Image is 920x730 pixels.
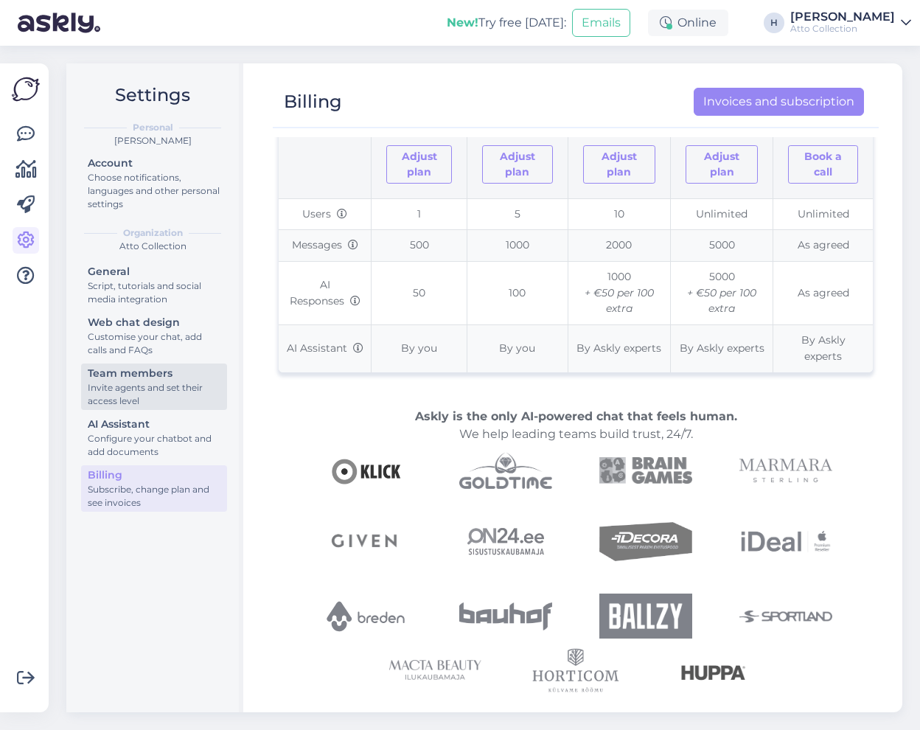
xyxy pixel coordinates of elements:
[669,644,762,696] img: Huppa
[88,381,220,408] div: Invite agents and set their access level
[739,594,832,639] img: Sportland
[279,230,372,262] td: Messages
[319,495,412,588] img: Given
[88,264,220,279] div: General
[81,414,227,461] a: AI AssistantConfigure your chatbot and add documents
[599,495,692,588] img: Decora
[279,408,873,443] div: We help leading teams build trust, 24/7.
[648,10,728,36] div: Online
[773,262,873,325] td: As agreed
[583,145,655,184] a: Adjust plan
[568,198,670,230] td: 10
[81,364,227,410] a: Team membersInvite agents and set their access level
[459,495,552,588] img: On24
[790,11,895,23] div: [PERSON_NAME]
[790,23,895,35] div: Atto Collection
[773,230,873,262] td: As agreed
[694,88,864,116] a: Invoices and subscription
[386,145,451,184] a: Adjust plan
[88,330,220,357] div: Customise your chat, add calls and FAQs
[78,81,227,109] h2: Settings
[81,313,227,359] a: Web chat designCustomise your chat, add calls and FAQs
[467,262,568,325] td: 100
[467,198,568,230] td: 5
[670,262,773,325] td: 5000
[467,230,568,262] td: 1000
[529,644,622,696] img: Horticom
[319,594,412,639] img: Breden
[764,13,784,33] div: H
[670,230,773,262] td: 5000
[459,452,552,490] img: Goldtime
[572,9,630,37] button: Emails
[599,452,692,490] img: Braingames
[670,198,773,230] td: Unlimited
[790,11,911,35] a: [PERSON_NAME]Atto Collection
[447,15,478,29] b: New!
[773,325,873,372] td: By Askly experts
[319,452,412,490] img: Klick
[447,14,566,32] div: Try free [DATE]:
[81,153,227,213] a: AccountChoose notifications, languages and other personal settings
[687,286,756,316] i: + €50 per 100 extra
[415,409,737,423] b: Askly is the only AI-powered chat that feels human.
[88,483,220,510] div: Subscribe, change plan and see invoices
[739,495,832,588] img: IDeal
[467,325,568,372] td: By you
[88,366,220,381] div: Team members
[568,325,670,372] td: By Askly experts
[585,286,654,316] i: + €50 per 100 extra
[78,240,227,253] div: Atto Collection
[88,315,220,330] div: Web chat design
[389,644,482,696] img: Mactabeauty
[568,230,670,262] td: 2000
[88,171,220,211] div: Choose notifications, languages and other personal settings
[788,145,858,184] button: Book a call
[279,198,372,230] td: Users
[670,325,773,372] td: By Askly experts
[372,325,467,372] td: By you
[81,465,227,512] a: BillingSubscribe, change plan and see invoices
[88,156,220,171] div: Account
[88,279,220,306] div: Script, tutorials and social media integration
[459,594,552,639] img: bauhof
[686,145,758,184] a: Adjust plan
[133,121,173,134] b: Personal
[739,452,832,490] img: Marmarasterling
[372,198,467,230] td: 1
[279,325,372,372] td: AI Assistant
[279,262,372,325] td: AI Responses
[372,262,467,325] td: 50
[482,145,553,184] a: Adjust plan
[81,262,227,308] a: GeneralScript, tutorials and social media integration
[78,134,227,147] div: [PERSON_NAME]
[568,262,670,325] td: 1000
[773,198,873,230] td: Unlimited
[88,417,220,432] div: AI Assistant
[12,75,40,103] img: Askly Logo
[599,594,692,639] img: Ballzy
[88,467,220,483] div: Billing
[372,230,467,262] td: 500
[284,88,342,116] div: Billing
[123,226,183,240] b: Organization
[88,432,220,459] div: Configure your chatbot and add documents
